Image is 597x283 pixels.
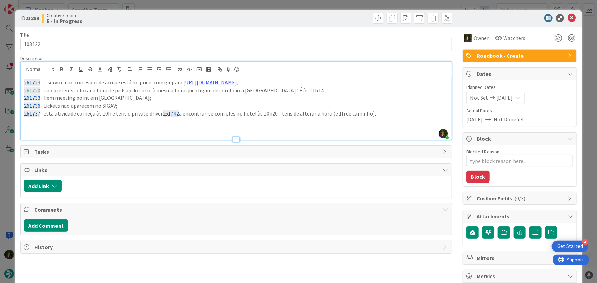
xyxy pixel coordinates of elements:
[24,110,449,118] p: - esta atividade começa às 10h e tens o private driver a encontrar-se com eles no hotel às 10h20 ...
[24,102,449,110] p: - tickets não aparecem no SIGAV;
[24,94,40,101] a: 261733
[477,135,564,143] span: Block
[470,94,488,102] span: Not Set
[14,1,31,9] span: Support
[34,243,440,251] span: History
[477,272,564,280] span: Metrics
[24,79,40,86] a: 261723
[47,13,82,18] span: Creative Team
[47,18,82,24] b: E - In Progress
[582,239,588,245] div: 4
[24,86,449,94] p: - não preferes colocar a hora de pick up do carro à mesma hora que chgam de comboio a [GEOGRAPHIC...
[477,254,564,262] span: Mirrors
[439,129,448,138] img: OSJL0tKbxWQXy8f5HcXbcaBiUxSzdGq2.jpg
[477,70,564,78] span: Dates
[496,94,513,102] span: [DATE]
[466,149,499,155] label: Blocked Reason
[20,38,452,50] input: type card name here...
[477,212,564,220] span: Attachments
[503,34,525,42] span: Watchers
[34,205,440,214] span: Comments
[552,241,588,252] div: Open Get Started checklist, remaining modules: 4
[24,94,449,102] p: - Tem meeting point em [GEOGRAPHIC_DATA];
[464,34,472,42] img: MC
[34,148,440,156] span: Tasks
[24,102,40,109] a: 261736
[20,14,39,22] span: ID
[34,166,440,174] span: Links
[557,243,583,250] div: Get Started
[477,194,564,202] span: Custom Fields
[494,115,524,123] span: Not Done Yet
[24,219,68,232] button: Add Comment
[514,195,525,202] span: ( 0/3 )
[466,84,573,91] span: Planned Dates
[466,171,490,183] button: Block
[466,115,483,123] span: [DATE]
[20,55,44,62] span: Description
[25,15,39,22] b: 21289
[473,34,489,42] span: Owner
[24,79,449,86] p: - o service não corresponde ao que está no price; corrigir para: ;
[477,52,564,60] span: Roadbook - Create
[163,110,179,117] a: 261742
[466,107,573,114] span: Actual Dates
[24,110,40,117] a: 261737
[24,180,62,192] button: Add Link
[24,87,40,94] a: 261720
[184,79,237,86] a: [URL][DOMAIN_NAME]
[20,32,29,38] label: Title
